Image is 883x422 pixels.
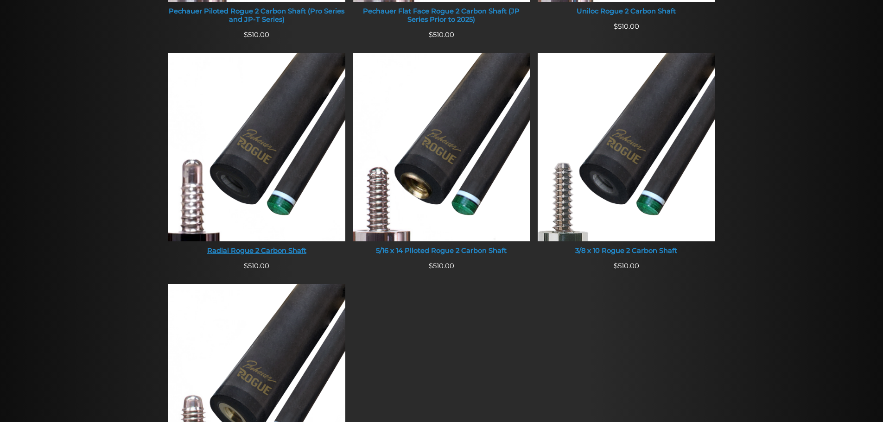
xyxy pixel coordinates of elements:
[614,262,618,270] span: $
[353,53,530,261] a: 5/16 x 14 Piloted Rogue 2 Carbon Shaft 5/16 x 14 Piloted Rogue 2 Carbon Shaft
[168,53,346,261] a: Radial Rogue 2 Carbon Shaft Radial Rogue 2 Carbon Shaft
[614,262,639,270] span: 510.00
[614,22,618,31] span: $
[244,262,248,270] span: $
[538,247,715,255] div: 3/8 x 10 Rogue 2 Carbon Shaft
[168,7,346,24] div: Pechauer Piloted Rogue 2 Carbon Shaft (Pro Series and JP-T Series)
[168,247,346,255] div: Radial Rogue 2 Carbon Shaft
[353,53,530,241] img: 5/16 x 14 Piloted Rogue 2 Carbon Shaft
[538,53,715,261] a: 3/8 x 10 Rogue 2 Carbon Shaft 3/8 x 10 Rogue 2 Carbon Shaft
[538,7,715,16] div: Uniloc Rogue 2 Carbon Shaft
[168,53,346,241] img: Radial Rogue 2 Carbon Shaft
[244,262,269,270] span: 510.00
[429,262,433,270] span: $
[353,7,530,24] div: Pechauer Flat Face Rogue 2 Carbon Shaft (JP Series Prior to 2025)
[353,247,530,255] div: 5/16 x 14 Piloted Rogue 2 Carbon Shaft
[429,31,433,39] span: $
[244,31,269,39] span: 510.00
[429,31,454,39] span: 510.00
[429,262,454,270] span: 510.00
[538,53,715,241] img: 3/8 x 10 Rogue 2 Carbon Shaft
[244,31,248,39] span: $
[614,22,639,31] span: 510.00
